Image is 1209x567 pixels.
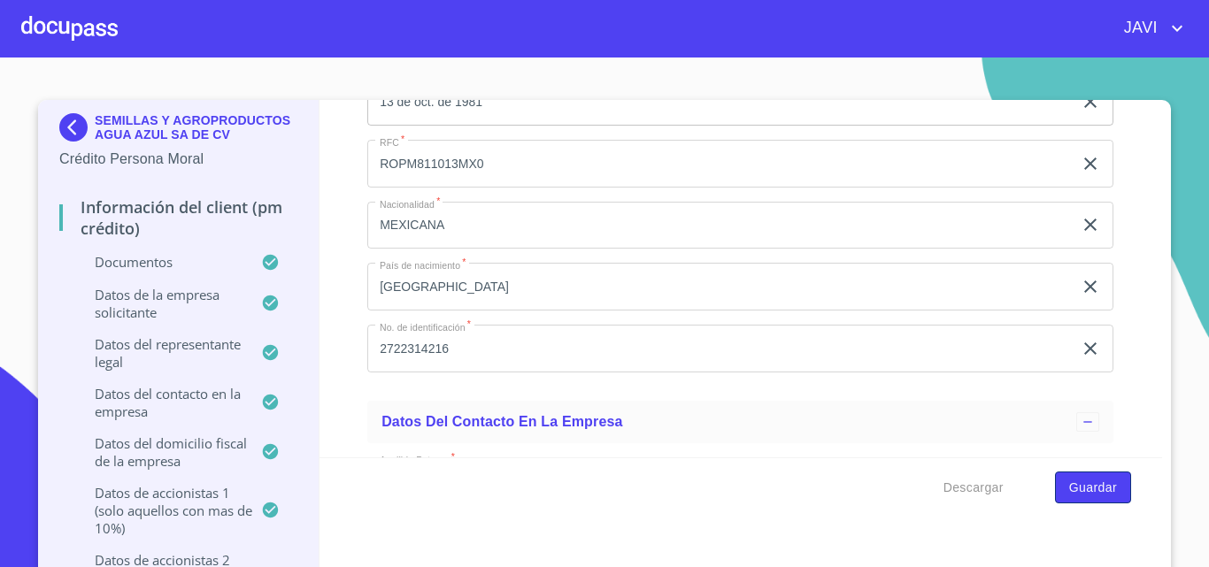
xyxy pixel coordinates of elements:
button: account of current user [1111,14,1188,42]
span: Datos del contacto en la empresa [381,414,622,429]
button: clear input [1080,214,1101,235]
span: JAVI [1111,14,1167,42]
img: Docupass spot blue [59,113,95,142]
button: clear input [1080,338,1101,359]
button: clear input [1080,276,1101,297]
p: Información del Client (PM crédito) [59,196,297,239]
span: Descargar [943,477,1004,499]
button: Descargar [936,471,1011,504]
span: Guardar [1069,477,1117,499]
p: Datos de la empresa solicitante [59,286,261,321]
p: SEMILLAS Y AGROPRODUCTOS AGUA AZUL SA DE CV [95,113,297,142]
p: Crédito Persona Moral [59,149,297,170]
div: SEMILLAS Y AGROPRODUCTOS AGUA AZUL SA DE CV [59,113,297,149]
button: Guardar [1055,471,1131,504]
p: Datos del contacto en la empresa [59,385,261,420]
button: clear input [1080,153,1101,174]
div: Datos del contacto en la empresa [367,401,1113,443]
p: Documentos [59,253,261,271]
p: Datos de accionistas 1 (solo aquellos con mas de 10%) [59,484,261,537]
p: Datos del representante legal [59,335,261,371]
p: Datos del domicilio fiscal de la empresa [59,434,261,470]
